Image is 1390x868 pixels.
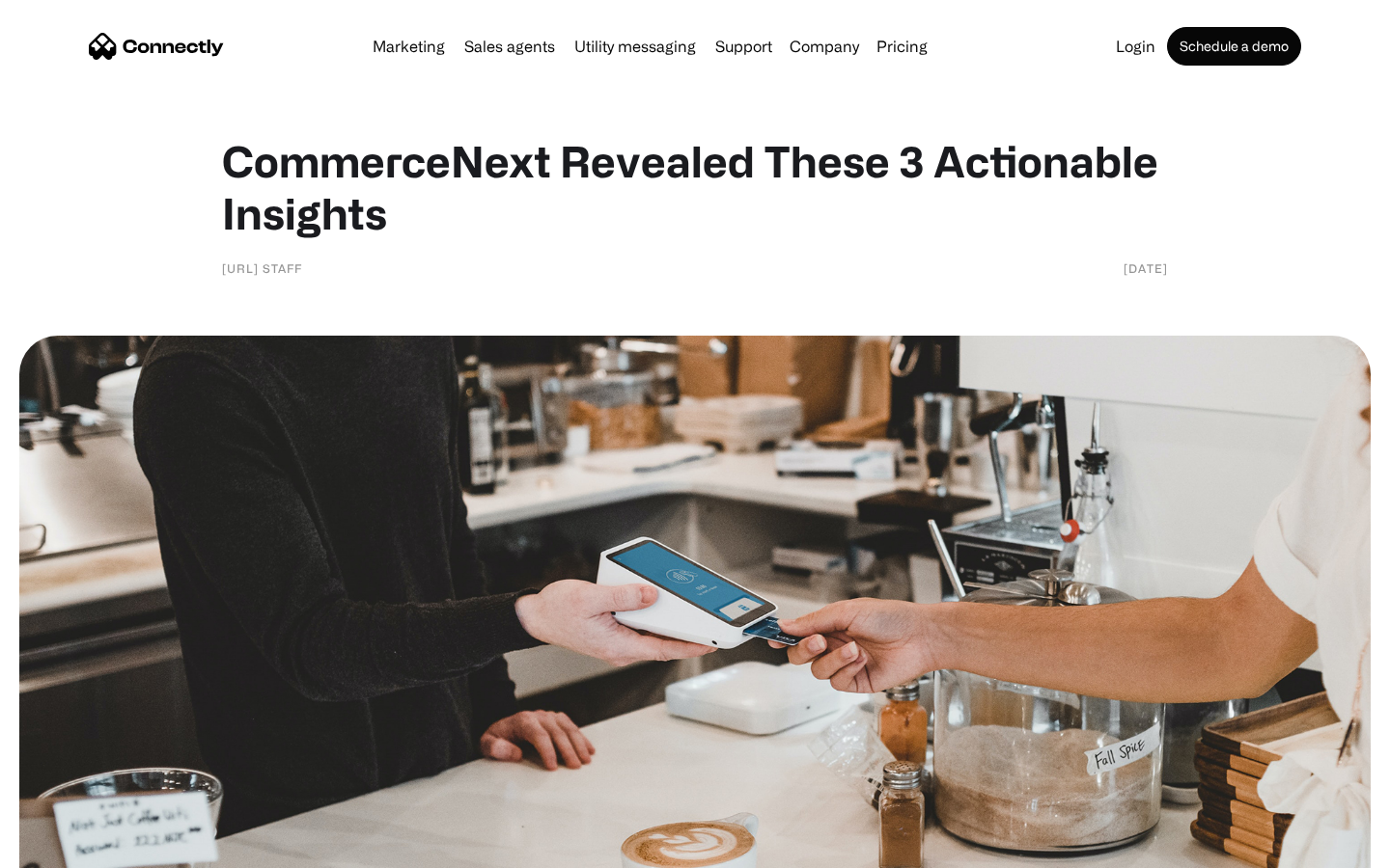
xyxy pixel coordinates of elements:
[222,135,1168,239] h1: CommerceNext Revealed These 3 Actionable Insights
[869,39,935,54] a: Pricing
[567,39,704,54] a: Utility messaging
[1167,27,1301,66] a: Schedule a demo
[19,834,116,861] aside: Language selected: English
[222,258,302,278] div: [URL] Staff
[39,834,116,861] ul: Language list
[708,39,780,54] a: Support
[790,33,859,60] div: Company
[457,39,563,54] a: Sales agents
[365,39,453,54] a: Marketing
[1124,258,1168,278] div: [DATE]
[1108,39,1163,54] a: Login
